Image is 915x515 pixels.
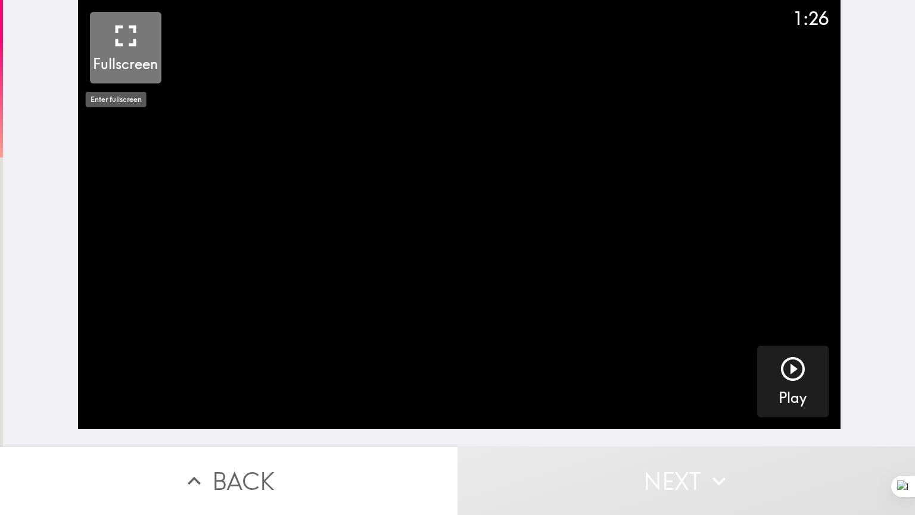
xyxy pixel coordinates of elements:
[90,12,161,83] button: Fullscreen
[793,6,829,31] div: 1:26
[457,446,915,515] button: Next
[757,346,829,417] button: Play
[779,388,807,408] h5: Play
[93,54,158,75] h5: Fullscreen
[86,92,147,107] div: Enter fullscreen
